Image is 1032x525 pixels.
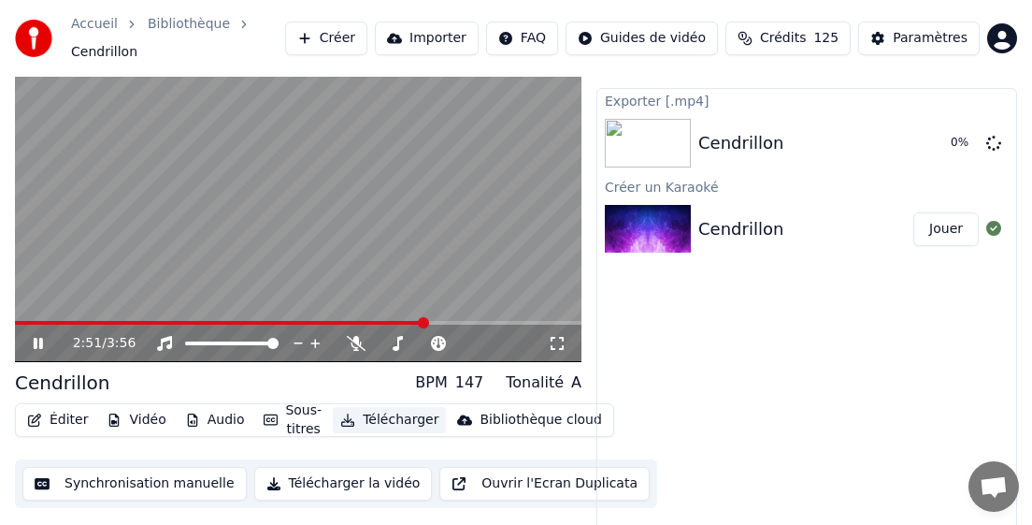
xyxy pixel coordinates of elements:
a: Bibliothèque [148,15,230,34]
div: 147 [455,372,484,394]
img: youka [15,20,52,57]
span: 125 [813,29,838,48]
button: Éditer [20,407,95,433]
div: Cendrillon [15,370,109,396]
span: 3:56 [107,334,136,353]
div: Cendrillon [698,130,783,156]
span: Crédits [760,29,806,48]
div: A [571,372,581,394]
button: FAQ [486,22,558,55]
button: Créer [285,22,367,55]
a: Accueil [71,15,118,34]
button: Ouvrir l'Ecran Duplicata [439,467,650,501]
div: 0 % [951,136,979,151]
div: / [73,334,118,353]
button: Importer [375,22,479,55]
button: Télécharger [333,407,446,433]
div: Bibliothèque cloud [480,411,601,430]
button: Guides de vidéo [566,22,718,55]
button: Synchronisation manuelle [22,467,247,501]
span: 2:51 [73,334,102,353]
button: Vidéo [99,407,173,433]
div: BPM [415,372,447,394]
nav: breadcrumb [71,15,285,62]
button: Paramètres [858,22,980,55]
div: Tonalité [506,372,564,394]
button: Sous-titres [256,398,330,443]
div: Paramètres [893,29,967,48]
button: Télécharger la vidéo [254,467,433,501]
div: Ouvrir le chat [968,461,1019,512]
div: Cendrillon [698,216,783,242]
button: Audio [178,407,252,433]
span: Cendrillon [71,43,137,62]
button: Crédits125 [725,22,851,55]
div: Exporter [.mp4] [597,89,1016,111]
button: Jouer [913,212,979,246]
div: Créer un Karaoké [597,175,1016,197]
